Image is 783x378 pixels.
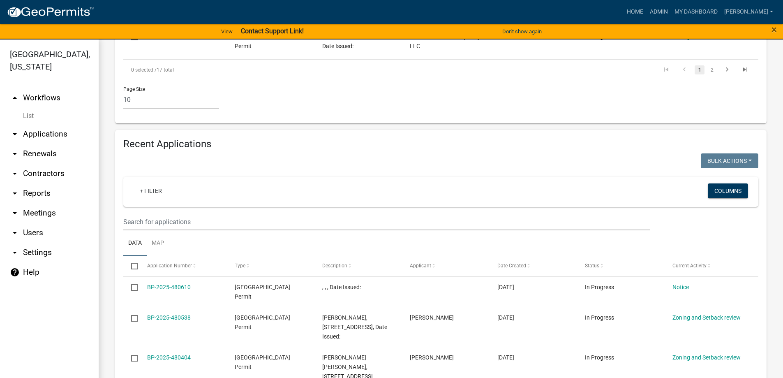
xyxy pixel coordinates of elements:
datatable-header-cell: Current Activity [665,256,752,276]
span: 0 selected / [131,67,157,73]
span: 09/18/2025 [497,354,514,361]
i: arrow_drop_down [10,208,20,218]
button: Columns [708,183,748,198]
span: × [771,24,777,35]
a: 1 [695,65,704,74]
i: arrow_drop_down [10,149,20,159]
span: 09/18/2025 [497,314,514,321]
span: Description [322,263,347,269]
i: arrow_drop_down [10,248,20,257]
a: Data [123,230,147,257]
datatable-header-cell: Type [226,256,314,276]
span: Current Activity [672,263,707,269]
span: In Progress [585,354,614,361]
span: Date Created [497,263,526,269]
i: arrow_drop_down [10,129,20,139]
span: In Progress [585,33,614,40]
a: Zoning and Setback review [672,314,741,321]
button: Don't show again [499,25,545,38]
a: Map [147,230,169,257]
a: View [218,25,236,38]
span: STACY STORM, 2857 256TH AVE NW, Reroof, Date Issued: [322,314,387,340]
span: Isanti County Building Permit [235,354,290,370]
a: 2 [707,65,717,74]
span: Isanti County Building Permit [235,284,290,300]
button: Close [771,25,777,35]
datatable-header-cell: Description [314,256,402,276]
a: go to last page [737,65,753,74]
li: page 2 [706,63,718,77]
a: go to first page [658,65,674,74]
span: Type [235,263,245,269]
datatable-header-cell: Status [577,256,665,276]
span: In Progress [585,284,614,290]
div: 17 total [123,60,374,80]
h4: Recent Applications [123,138,758,150]
a: BP-2025-480404 [147,354,191,361]
a: Zoning and Setback review [672,33,741,40]
i: help [10,267,20,277]
datatable-header-cell: Select [123,256,139,276]
strong: Contact Support Link! [241,27,304,35]
button: Bulk Actions [701,153,758,168]
span: Isanti County Building Permit [235,314,290,330]
span: Application Number [147,263,192,269]
datatable-header-cell: Application Number [139,256,226,276]
datatable-header-cell: Applicant [402,256,490,276]
input: Search for applications [123,213,650,230]
a: Notice [672,284,689,290]
a: go to previous page [677,65,692,74]
datatable-header-cell: Date Created [490,256,577,276]
a: Home [624,4,647,20]
span: Status [585,263,599,269]
a: Zoning and Setback review [672,354,741,361]
li: page 1 [693,63,706,77]
span: Jorian Stein [410,314,454,321]
span: Applicant [410,263,431,269]
a: + Filter [133,183,169,198]
span: , , , Date Issued: [322,284,361,290]
a: [PERSON_NAME] [721,4,776,20]
span: JOE HAZEMAN [410,354,454,361]
a: go to next page [719,65,735,74]
span: In Progress [585,314,614,321]
span: 09/18/2025 [497,284,514,290]
i: arrow_drop_down [10,169,20,179]
i: arrow_drop_up [10,93,20,103]
a: My Dashboard [671,4,721,20]
a: Admin [647,4,671,20]
i: arrow_drop_down [10,228,20,238]
i: arrow_drop_down [10,188,20,198]
a: BP-2025-480538 [147,314,191,321]
a: BP-2025-480610 [147,284,191,290]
